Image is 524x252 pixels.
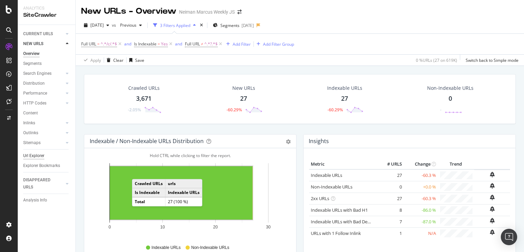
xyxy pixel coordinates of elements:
a: Non-Indexable URLs [311,184,352,190]
div: Switch back to Simple mode [466,57,519,63]
text: 0 [108,225,111,229]
div: Add Filter Group [263,41,294,47]
td: Is Indexable [132,188,165,197]
div: Analysis Info [23,197,47,204]
a: Indexable URLs with Bad H1 [311,207,368,213]
div: times [199,22,204,29]
a: CURRENT URLS [23,30,64,38]
div: Apply [90,57,101,63]
span: Previous [117,22,136,28]
svg: A chart. [90,159,288,238]
div: gear [286,139,291,144]
div: 3 Filters Applied [160,23,190,28]
div: Analytics [23,5,70,11]
button: Add Filter [223,40,251,48]
a: Inlinks [23,120,64,127]
div: Explorer Bookmarks [23,162,60,169]
a: Search Engines [23,70,64,77]
td: 0 [376,181,404,193]
span: Is Indexable [134,41,157,47]
div: 27 [341,94,348,103]
div: [DATE] [242,23,254,28]
div: Overview [23,50,40,57]
div: -60.29% [227,107,242,113]
th: Change [404,159,438,169]
div: Save [135,57,144,63]
div: 3,671 [136,94,151,103]
div: Sitemaps [23,139,41,146]
button: and [124,41,131,47]
div: 0 [449,94,452,103]
a: NEW URLS [23,40,64,47]
div: bell-plus [490,195,495,200]
div: bell-plus [490,172,495,177]
div: -2.05% [128,107,141,113]
button: Clear [104,55,123,66]
div: 0 % URLs ( 27 on 619K ) [416,57,457,63]
div: -60.29% [327,107,343,113]
td: urls [165,179,202,188]
div: Indexable URLs [327,85,362,92]
text: 30 [266,225,271,229]
a: Content [23,110,71,117]
button: and [175,41,182,47]
button: Apply [81,55,101,66]
h4: Insights [309,137,329,146]
div: Distribution [23,80,45,87]
div: Add Filter [233,41,251,47]
span: Yes [161,39,168,49]
div: bell-plus [490,229,495,235]
a: Overview [23,50,71,57]
a: Explorer Bookmarks [23,162,71,169]
span: Indexable URLs [151,245,180,251]
td: 7 [376,216,404,227]
div: - [440,107,441,113]
div: bell-plus [490,206,495,212]
a: Segments [23,60,71,67]
td: +0.0 % [404,181,438,193]
div: CURRENT URLS [23,30,53,38]
div: Non-Indexable URLs [427,85,474,92]
a: DISAPPEARED URLS [23,177,64,191]
th: Metric [309,159,376,169]
div: Performance [23,90,47,97]
div: DISAPPEARED URLS [23,177,58,191]
text: 10 [160,225,165,229]
button: Add Filter Group [254,40,294,48]
div: Segments [23,60,42,67]
a: HTTP Codes [23,100,64,107]
td: Indexable URLs [165,188,202,197]
span: vs [112,22,117,28]
td: Crawled URLs [132,179,165,188]
div: New URLs [232,85,255,92]
div: Search Engines [23,70,52,77]
div: arrow-right-arrow-left [237,10,242,14]
div: Content [23,110,38,117]
div: bell-plus [490,218,495,223]
button: Switch back to Simple mode [463,55,519,66]
a: Url Explorer [23,152,71,159]
td: -60.3 % [404,193,438,204]
span: = [97,41,100,47]
div: Url Explorer [23,152,44,159]
div: Indexable / Non-Indexable URLs Distribution [90,138,204,144]
span: Full URL [185,41,200,47]
div: Outlinks [23,129,38,137]
th: # URLS [376,159,404,169]
button: 3 Filters Applied [150,20,199,31]
span: Non-Indexable URLs [191,245,229,251]
span: Full URL [81,41,96,47]
div: New URLs - Overview [81,5,176,17]
text: 20 [213,225,218,229]
a: Analysis Info [23,197,71,204]
div: Neiman Marcus Weekly JS [179,9,235,15]
a: 2xx URLs [311,195,329,201]
a: URLs with 1 Follow Inlink [311,230,361,236]
a: Indexable URLs [311,172,342,178]
span: ≠ [201,41,203,47]
th: Trend [438,159,474,169]
td: 1 [376,227,404,239]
